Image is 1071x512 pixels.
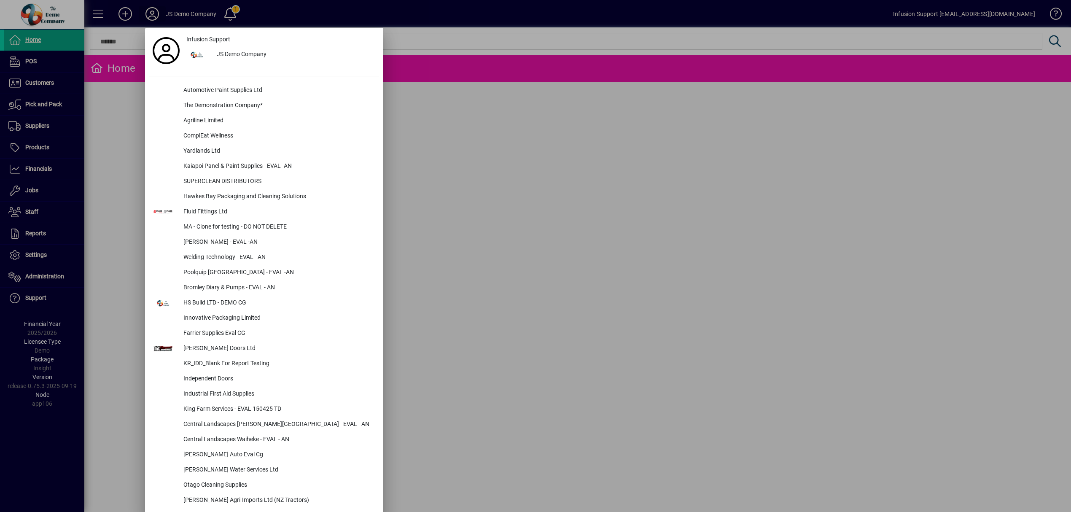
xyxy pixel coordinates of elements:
[149,250,379,265] button: Welding Technology - EVAL - AN
[177,311,379,326] div: Innovative Packaging Limited
[177,296,379,311] div: HS Build LTD - DEMO CG
[149,98,379,113] button: The Demonstration Company*
[149,265,379,280] button: Poolquip [GEOGRAPHIC_DATA] - EVAL -AN
[177,205,379,220] div: Fluid Fittings Ltd
[177,478,379,493] div: Otago Cleaning Supplies
[177,387,379,402] div: Industrial First Aid Supplies
[149,296,379,311] button: HS Build LTD - DEMO CG
[177,220,379,235] div: MA - Clone for testing - DO NOT DELETE
[177,493,379,508] div: [PERSON_NAME] Agri-Imports Ltd (NZ Tractors)
[149,205,379,220] button: Fluid Fittings Ltd
[149,402,379,417] button: King Farm Services - EVAL 150425 TD
[183,47,379,62] button: JS Demo Company
[177,280,379,296] div: Bromley Diary & Pumps - EVAL - AN
[177,341,379,356] div: [PERSON_NAME] Doors Ltd
[177,463,379,478] div: [PERSON_NAME] Water Services Ltd
[186,35,230,44] span: Infusion Support
[149,356,379,372] button: KR_IDD_Blank For Report Testing
[177,402,379,417] div: King Farm Services - EVAL 150425 TD
[149,463,379,478] button: [PERSON_NAME] Water Services Ltd
[149,280,379,296] button: Bromley Diary & Pumps - EVAL - AN
[177,265,379,280] div: Poolquip [GEOGRAPHIC_DATA] - EVAL -AN
[149,159,379,174] button: Kaiapoi Panel & Paint Supplies - EVAL- AN
[149,447,379,463] button: [PERSON_NAME] Auto Eval Cg
[177,189,379,205] div: Hawkes Bay Packaging and Cleaning Solutions
[149,311,379,326] button: Innovative Packaging Limited
[177,432,379,447] div: Central Landscapes Waiheke - EVAL - AN
[177,129,379,144] div: ComplEat Wellness
[149,113,379,129] button: Agriline Limited
[149,478,379,493] button: Otago Cleaning Supplies
[177,98,379,113] div: The Demonstration Company*
[149,432,379,447] button: Central Landscapes Waiheke - EVAL - AN
[149,189,379,205] button: Hawkes Bay Packaging and Cleaning Solutions
[149,144,379,159] button: Yardlands Ltd
[177,144,379,159] div: Yardlands Ltd
[177,235,379,250] div: [PERSON_NAME] - EVAL -AN
[149,235,379,250] button: [PERSON_NAME] - EVAL -AN
[149,83,379,98] button: Automotive Paint Supplies Ltd
[149,387,379,402] button: Industrial First Aid Supplies
[183,32,379,47] a: Infusion Support
[177,326,379,341] div: Farrier Supplies Eval CG
[149,174,379,189] button: SUPERCLEAN DISTRIBUTORS
[149,326,379,341] button: Farrier Supplies Eval CG
[149,129,379,144] button: ComplEat Wellness
[149,417,379,432] button: Central Landscapes [PERSON_NAME][GEOGRAPHIC_DATA] - EVAL - AN
[149,493,379,508] button: [PERSON_NAME] Agri-Imports Ltd (NZ Tractors)
[177,447,379,463] div: [PERSON_NAME] Auto Eval Cg
[149,220,379,235] button: MA - Clone for testing - DO NOT DELETE
[149,372,379,387] button: Independent Doors
[210,47,379,62] div: JS Demo Company
[149,341,379,356] button: [PERSON_NAME] Doors Ltd
[177,250,379,265] div: Welding Technology - EVAL - AN
[149,43,183,58] a: Profile
[177,159,379,174] div: Kaiapoi Panel & Paint Supplies - EVAL- AN
[177,83,379,98] div: Automotive Paint Supplies Ltd
[177,356,379,372] div: KR_IDD_Blank For Report Testing
[177,372,379,387] div: Independent Doors
[177,174,379,189] div: SUPERCLEAN DISTRIBUTORS
[177,417,379,432] div: Central Landscapes [PERSON_NAME][GEOGRAPHIC_DATA] - EVAL - AN
[177,113,379,129] div: Agriline Limited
